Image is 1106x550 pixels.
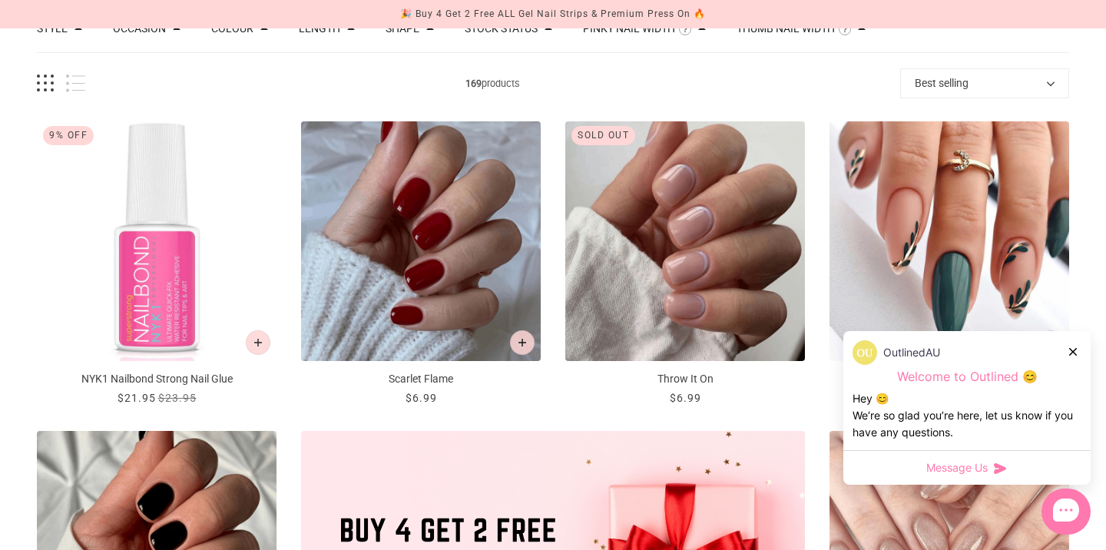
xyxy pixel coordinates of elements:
button: Filter by Stock status [465,23,538,34]
img: data:image/png;base64,iVBORw0KGgoAAAANSUhEUgAAACQAAAAkCAYAAADhAJiYAAAAAXNSR0IArs4c6QAAArdJREFUWEf... [853,340,877,365]
span: $21.95 [118,392,156,404]
a: Scarlet Flame [301,121,541,406]
button: Filter by Style [37,23,68,34]
p: NYK1 Nailbond Strong Nail Glue [37,371,276,387]
div: Sold out [571,126,635,145]
button: Filter by Pinky Nail Width [583,23,675,34]
button: Filter by Shape [386,23,419,34]
button: Filter by Length [299,23,340,34]
span: products [85,75,900,91]
button: Filter by Thumb Nail Width [737,23,835,34]
div: 🎉 Buy 4 Get 2 Free ALL Gel Nail Strips & Premium Press On 🔥 [400,6,706,22]
button: Add to cart [510,330,535,355]
button: Add to cart [246,330,270,355]
p: Green [DEMOGRAPHIC_DATA] [829,371,1069,387]
button: Best selling [900,68,1069,98]
div: 9% Off [43,126,94,145]
p: Welcome to Outlined 😊 [853,369,1081,385]
a: NYK1 Nailbond Strong Nail Glue [37,121,276,406]
button: Filter by Occasion [113,23,166,34]
span: $6.99 [670,392,701,404]
span: Message Us [926,460,988,475]
p: Throw It On [565,371,805,387]
img: Throw It On-Press on Manicure-Outlined [565,121,805,361]
span: $6.99 [406,392,437,404]
a: Throw It On [565,121,805,406]
p: Scarlet Flame [301,371,541,387]
p: OutlinedAU [883,344,940,361]
div: Hey 😊 We‘re so glad you’re here, let us know if you have any questions. [853,390,1081,441]
b: 169 [465,78,482,89]
button: Grid view [37,75,54,92]
a: Green Zen [829,121,1069,406]
button: Filter by Colour [211,23,253,34]
img: Scarlet Flame-Press on Manicure-Outlined [301,121,541,361]
button: List view [66,75,85,92]
span: $23.95 [158,392,197,404]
